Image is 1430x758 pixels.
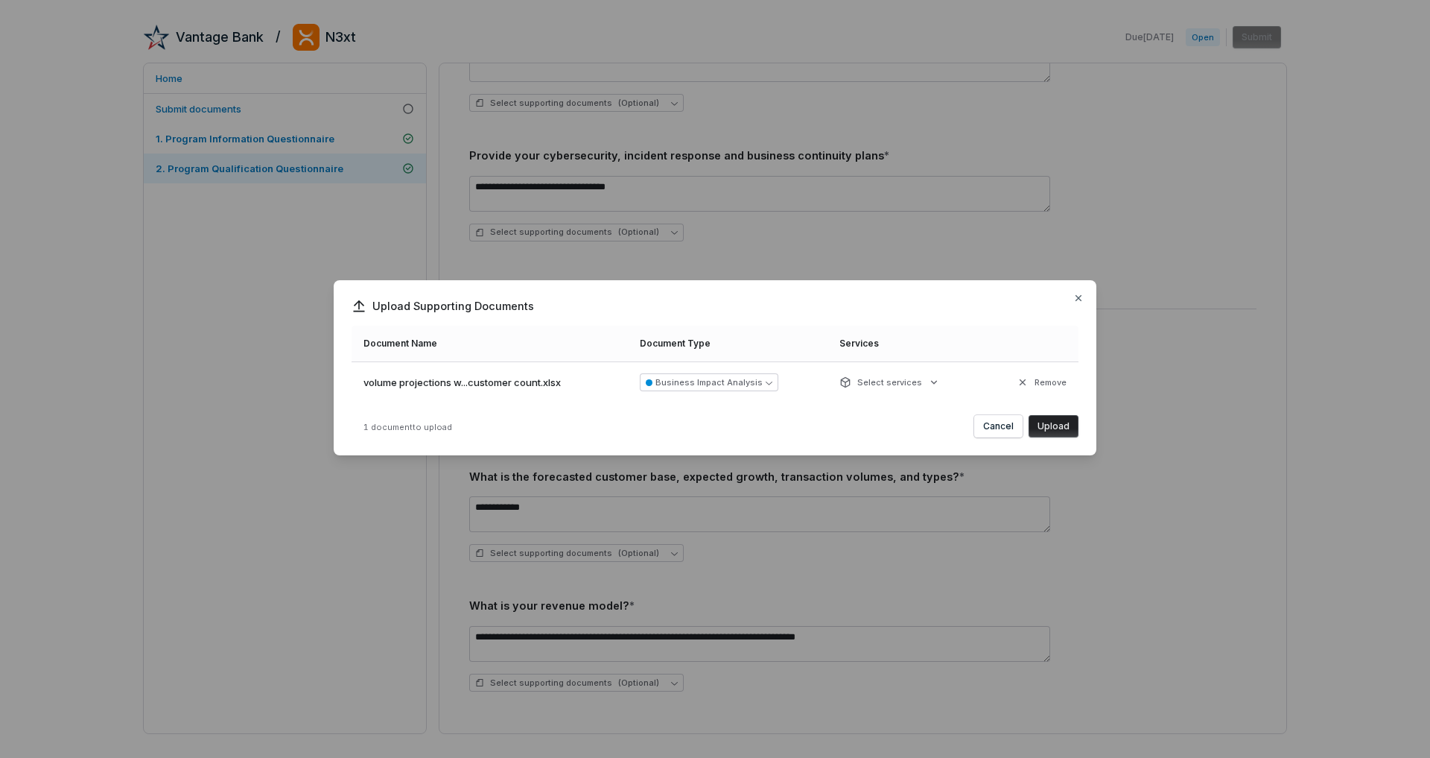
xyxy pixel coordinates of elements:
[352,298,1078,314] span: Upload Supporting Documents
[835,369,944,396] button: Select services
[640,373,778,391] button: Business Impact Analysis
[363,422,452,432] span: 1 document to upload
[1012,369,1071,396] button: Remove
[352,326,631,361] th: Document Name
[974,415,1023,438] button: Cancel
[830,326,982,361] th: Services
[363,376,561,391] span: volume projections w...customer count.xlsx
[1029,415,1078,438] button: Upload
[631,326,831,361] th: Document Type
